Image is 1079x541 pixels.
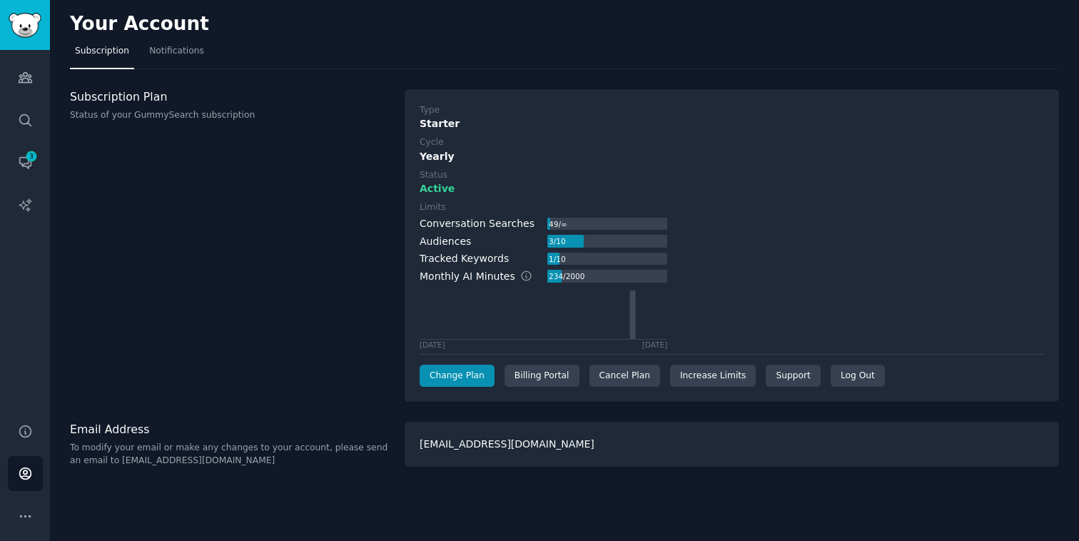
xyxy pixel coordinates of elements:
[547,270,586,283] div: 234 / 2000
[547,235,567,248] div: 3 / 10
[420,149,1044,164] div: Yearly
[25,151,38,161] span: 3
[405,422,1059,467] div: [EMAIL_ADDRESS][DOMAIN_NAME]
[420,340,445,350] div: [DATE]
[420,216,535,231] div: Conversation Searches
[420,365,495,388] a: Change Plan
[505,365,579,388] div: Billing Portal
[420,104,440,117] div: Type
[547,253,567,266] div: 1 / 10
[642,340,668,350] div: [DATE]
[420,181,455,196] span: Active
[70,40,134,69] a: Subscription
[144,40,209,69] a: Notifications
[420,269,547,284] div: Monthly AI Minutes
[8,145,43,180] a: 3
[589,365,660,388] div: Cancel Plan
[420,169,447,182] div: Status
[75,45,129,58] span: Subscription
[420,136,443,149] div: Cycle
[70,109,390,122] p: Status of your GummySearch subscription
[149,45,204,58] span: Notifications
[70,422,390,437] h3: Email Address
[420,234,471,249] div: Audiences
[420,116,1044,131] div: Starter
[670,365,756,388] a: Increase Limits
[9,13,41,38] img: GummySearch logo
[831,365,885,388] div: Log Out
[547,218,568,231] div: 49 / ∞
[70,442,390,467] p: To modify your email or make any changes to your account, please send an email to [EMAIL_ADDRESS]...
[420,251,509,266] div: Tracked Keywords
[70,13,209,36] h2: Your Account
[70,89,390,104] h3: Subscription Plan
[420,201,446,214] div: Limits
[766,365,820,388] a: Support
